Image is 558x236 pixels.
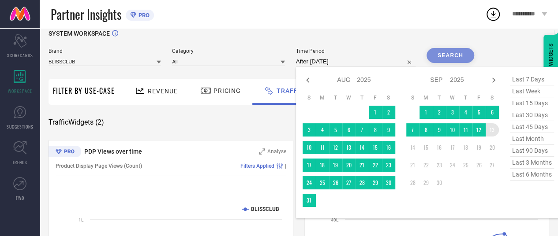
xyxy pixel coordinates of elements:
td: Sat Aug 23 2025 [382,159,395,172]
span: Category [172,48,285,54]
td: Sat Aug 16 2025 [382,141,395,154]
span: Filter By Use-Case [53,85,115,96]
span: last 7 days [510,74,554,85]
span: Revenue [148,88,178,95]
td: Sun Aug 03 2025 [303,123,316,136]
td: Sun Aug 31 2025 [303,194,316,207]
td: Mon Aug 25 2025 [316,176,329,189]
th: Monday [316,94,329,101]
th: Friday [472,94,486,101]
th: Tuesday [329,94,342,101]
td: Tue Aug 05 2025 [329,123,342,136]
div: Previous month [303,75,313,85]
th: Friday [369,94,382,101]
td: Fri Sep 05 2025 [472,106,486,119]
span: Filters Applied [240,163,274,169]
td: Wed Sep 17 2025 [446,141,459,154]
span: Analyse [267,148,286,155]
td: Mon Sep 15 2025 [419,141,433,154]
td: Wed Aug 27 2025 [342,176,356,189]
span: last 15 days [510,97,554,109]
svg: Zoom [259,148,265,155]
td: Tue Sep 30 2025 [433,176,446,189]
span: Brand [49,48,161,54]
td: Sun Sep 21 2025 [406,159,419,172]
th: Sunday [303,94,316,101]
td: Fri Sep 19 2025 [472,141,486,154]
td: Mon Sep 08 2025 [419,123,433,136]
td: Fri Sep 26 2025 [472,159,486,172]
td: Sat Sep 27 2025 [486,159,499,172]
span: SCORECARDS [7,52,33,59]
text: 40L [331,218,339,222]
span: last month [510,133,554,145]
th: Thursday [356,94,369,101]
td: Thu Sep 11 2025 [459,123,472,136]
text: 1L [79,218,84,222]
span: Time Period [296,48,416,54]
div: Open download list [485,6,501,22]
td: Fri Sep 12 2025 [472,123,486,136]
td: Fri Aug 15 2025 [369,141,382,154]
text: BLISSCLUB [251,206,279,212]
span: Partner Insights [51,5,121,23]
div: Premium [49,146,81,159]
td: Sat Aug 02 2025 [382,106,395,119]
td: Sun Sep 28 2025 [406,176,419,189]
input: Select time period [296,56,416,67]
td: Sat Sep 20 2025 [486,141,499,154]
span: | [285,163,286,169]
span: Traffic [277,87,304,94]
td: Thu Aug 28 2025 [356,176,369,189]
td: Tue Sep 23 2025 [433,159,446,172]
td: Tue Sep 09 2025 [433,123,446,136]
span: last 3 months [510,157,554,169]
span: WORKSPACE [8,88,32,94]
td: Wed Aug 06 2025 [342,123,356,136]
td: Mon Aug 18 2025 [316,159,329,172]
td: Mon Sep 29 2025 [419,176,433,189]
td: Fri Aug 29 2025 [369,176,382,189]
span: last 45 days [510,121,554,133]
td: Wed Aug 20 2025 [342,159,356,172]
td: Sat Aug 09 2025 [382,123,395,136]
td: Wed Sep 03 2025 [446,106,459,119]
td: Thu Sep 04 2025 [459,106,472,119]
td: Sun Sep 14 2025 [406,141,419,154]
span: last 6 months [510,169,554,181]
td: Thu Aug 14 2025 [356,141,369,154]
span: last week [510,85,554,97]
td: Mon Aug 11 2025 [316,141,329,154]
td: Sun Sep 07 2025 [406,123,419,136]
span: Product Display Page Views (Count) [56,163,142,169]
td: Fri Aug 01 2025 [369,106,382,119]
span: Pricing [213,87,241,94]
td: Thu Aug 21 2025 [356,159,369,172]
td: Mon Sep 01 2025 [419,106,433,119]
td: Wed Sep 24 2025 [446,159,459,172]
td: Sat Sep 06 2025 [486,106,499,119]
th: Wednesday [342,94,356,101]
td: Thu Sep 25 2025 [459,159,472,172]
th: Saturday [486,94,499,101]
span: SYSTEM WORKSPACE [49,30,110,37]
span: last 90 days [510,145,554,157]
span: SUGGESTIONS [7,123,34,130]
td: Tue Aug 26 2025 [329,176,342,189]
th: Wednesday [446,94,459,101]
span: TRENDS [12,159,27,166]
th: Thursday [459,94,472,101]
td: Sun Aug 17 2025 [303,159,316,172]
td: Tue Aug 19 2025 [329,159,342,172]
span: PRO [136,12,150,18]
span: PDP Views over time [84,148,142,155]
span: last 30 days [510,109,554,121]
span: FWD [16,195,24,201]
span: Traffic Widgets ( 2 ) [49,118,104,127]
td: Sun Aug 10 2025 [303,141,316,154]
td: Thu Sep 18 2025 [459,141,472,154]
td: Mon Aug 04 2025 [316,123,329,136]
td: Fri Aug 08 2025 [369,123,382,136]
td: Sun Aug 24 2025 [303,176,316,189]
td: Fri Aug 22 2025 [369,159,382,172]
